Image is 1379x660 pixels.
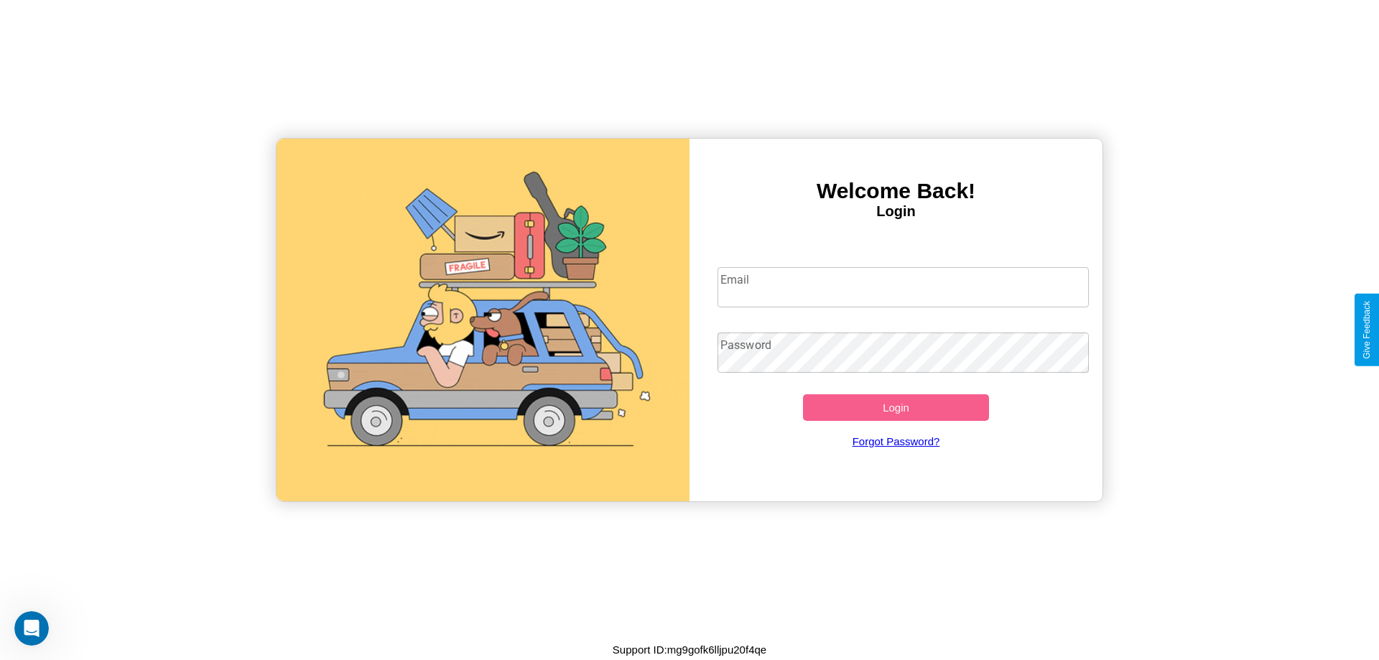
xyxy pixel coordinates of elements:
img: gif [277,139,689,501]
a: Forgot Password? [710,421,1082,462]
div: Give Feedback [1362,301,1372,359]
iframe: Intercom live chat [14,611,49,646]
p: Support ID: mg9gofk6lljpu20f4qe [613,640,766,659]
h4: Login [689,203,1102,220]
button: Login [803,394,989,421]
h3: Welcome Back! [689,179,1102,203]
